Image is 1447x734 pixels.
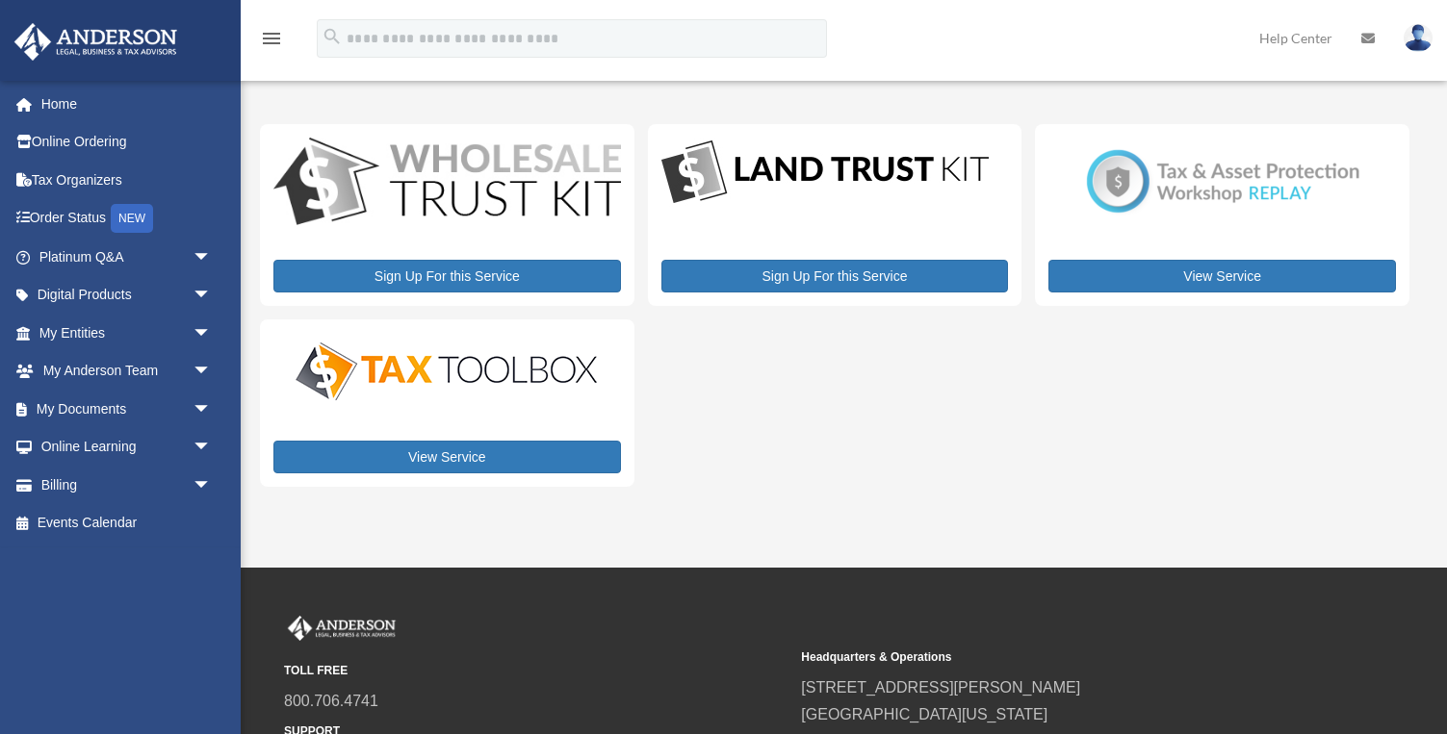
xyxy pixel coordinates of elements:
[1048,260,1396,292] a: View Service
[193,276,231,316] span: arrow_drop_down
[111,204,153,233] div: NEW
[260,27,283,50] i: menu
[284,661,788,681] small: TOLL FREE
[13,466,241,504] a: Billingarrow_drop_down
[13,123,241,162] a: Online Ordering
[284,693,378,709] a: 800.706.4741
[193,466,231,505] span: arrow_drop_down
[273,138,621,229] img: WS-Trust-Kit-lgo-1.jpg
[13,390,241,428] a: My Documentsarrow_drop_down
[193,390,231,429] span: arrow_drop_down
[661,260,1009,292] a: Sign Up For this Service
[801,706,1047,722] a: [GEOGRAPHIC_DATA][US_STATE]
[9,23,183,61] img: Anderson Advisors Platinum Portal
[193,238,231,277] span: arrow_drop_down
[13,276,231,315] a: Digital Productsarrow_drop_down
[260,34,283,50] a: menu
[273,260,621,292] a: Sign Up For this Service
[193,428,231,468] span: arrow_drop_down
[801,647,1305,668] small: Headquarters & Operations
[13,85,241,123] a: Home
[801,679,1080,696] a: [STREET_ADDRESS][PERSON_NAME]
[13,161,241,199] a: Tax Organizers
[322,26,343,47] i: search
[13,352,241,391] a: My Anderson Teamarrow_drop_down
[284,616,400,641] img: Anderson Advisors Platinum Portal
[13,428,241,467] a: Online Learningarrow_drop_down
[13,199,241,239] a: Order StatusNEW
[193,352,231,392] span: arrow_drop_down
[13,504,241,543] a: Events Calendar
[1404,24,1433,52] img: User Pic
[661,138,989,208] img: LandTrust_lgo-1.jpg
[273,441,621,473] a: View Service
[13,238,241,276] a: Platinum Q&Aarrow_drop_down
[193,314,231,353] span: arrow_drop_down
[13,314,241,352] a: My Entitiesarrow_drop_down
